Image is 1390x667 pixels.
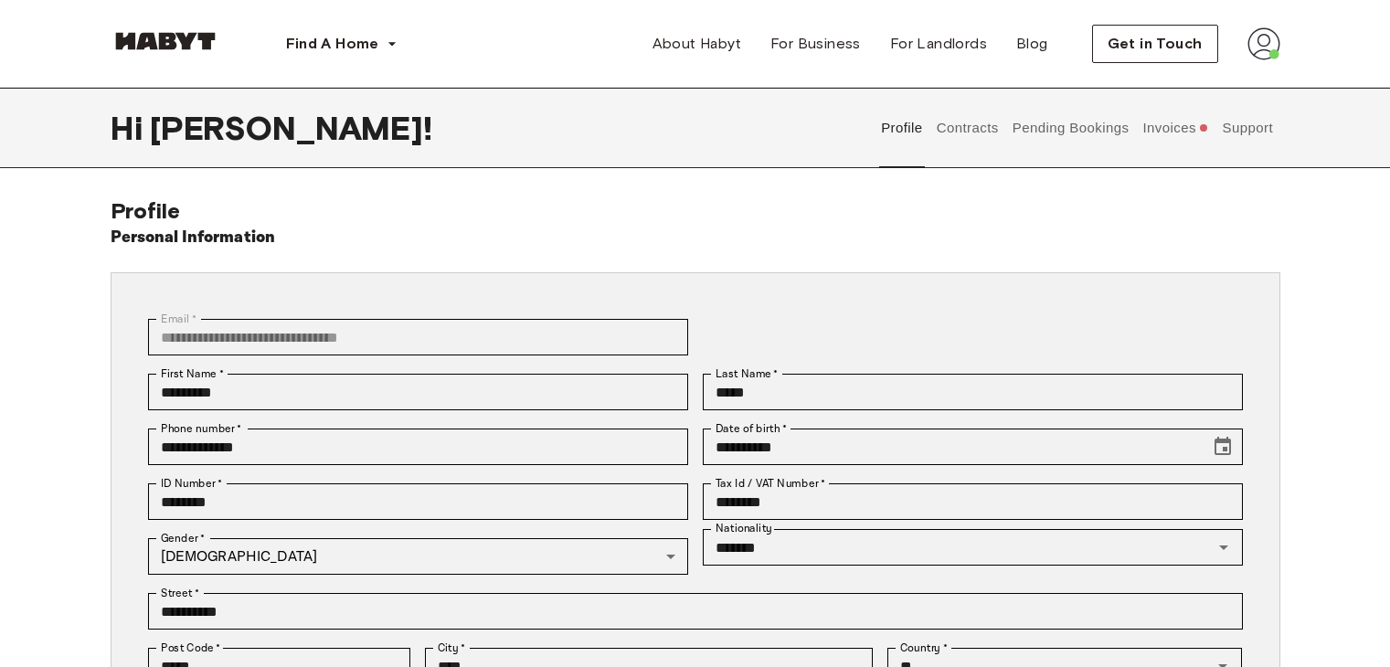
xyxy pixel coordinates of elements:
[161,530,205,546] label: Gender
[1204,429,1241,465] button: Choose date, selected date is May 13, 2002
[1010,88,1131,168] button: Pending Bookings
[716,475,825,492] label: Tax Id / VAT Number
[111,32,220,50] img: Habyt
[653,33,741,55] span: About Habyt
[148,538,688,575] div: [DEMOGRAPHIC_DATA]
[111,197,181,224] span: Profile
[111,225,276,250] h6: Personal Information
[1108,33,1203,55] span: Get in Touch
[150,109,432,147] span: [PERSON_NAME] !
[716,365,779,382] label: Last Name
[900,640,948,656] label: Country
[111,109,150,147] span: Hi
[1092,25,1218,63] button: Get in Touch
[161,475,222,492] label: ID Number
[161,311,196,327] label: Email
[716,521,772,536] label: Nationality
[1220,88,1276,168] button: Support
[1247,27,1280,60] img: avatar
[1002,26,1063,62] a: Blog
[161,420,242,437] label: Phone number
[161,365,224,382] label: First Name
[716,420,787,437] label: Date of birth
[638,26,756,62] a: About Habyt
[1016,33,1048,55] span: Blog
[438,640,466,656] label: City
[148,319,688,355] div: You can't change your email address at the moment. Please reach out to customer support in case y...
[1211,535,1236,560] button: Open
[1141,88,1211,168] button: Invoices
[161,640,221,656] label: Post Code
[934,88,1001,168] button: Contracts
[875,26,1002,62] a: For Landlords
[879,88,926,168] button: Profile
[161,585,199,601] label: Street
[770,33,861,55] span: For Business
[286,33,379,55] span: Find A Home
[271,26,412,62] button: Find A Home
[890,33,987,55] span: For Landlords
[756,26,875,62] a: For Business
[875,88,1280,168] div: user profile tabs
